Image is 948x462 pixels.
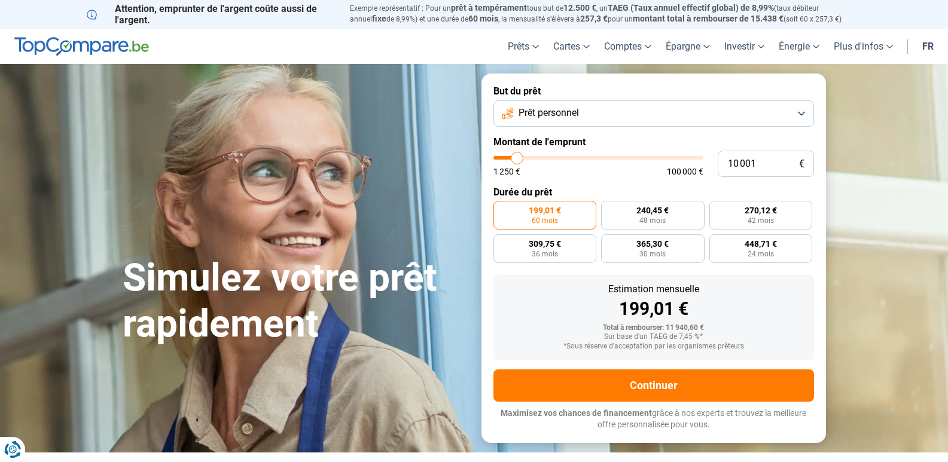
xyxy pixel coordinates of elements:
button: Prêt personnel [493,100,814,127]
span: 240,45 € [636,206,669,215]
a: Cartes [546,29,597,64]
div: Total à rembourser: 11 940,60 € [503,324,804,332]
span: 199,01 € [529,206,561,215]
span: 448,71 € [745,240,777,248]
p: grâce à nos experts et trouvez la meilleure offre personnalisée pour vous. [493,408,814,431]
span: 100 000 € [667,167,703,176]
a: fr [915,29,941,64]
span: 365,30 € [636,240,669,248]
span: Prêt personnel [519,106,579,120]
span: 1 250 € [493,167,520,176]
span: 60 mois [468,14,498,23]
span: 24 mois [748,250,774,258]
a: Comptes [597,29,659,64]
a: Plus d'infos [827,29,900,64]
span: fixe [372,14,386,23]
a: Énergie [772,29,827,64]
span: montant total à rembourser de 15.438 € [633,14,784,23]
a: Prêts [501,29,546,64]
button: Continuer [493,369,814,402]
span: € [799,159,804,169]
a: Épargne [659,29,717,64]
div: Estimation mensuelle [503,284,804,294]
span: prêt à tempérament [451,3,527,13]
span: 36 mois [532,250,558,258]
h1: Simulez votre prêt rapidement [123,255,467,347]
label: But du prêt [493,85,814,97]
span: 42 mois [748,217,774,224]
label: Montant de l'emprunt [493,136,814,148]
span: Maximisez vos chances de financement [501,408,652,418]
span: 12.500 € [563,3,596,13]
label: Durée du prêt [493,186,814,198]
span: 257,3 € [580,14,608,23]
span: 60 mois [532,217,558,224]
span: 48 mois [639,217,666,224]
p: Attention, emprunter de l'argent coûte aussi de l'argent. [87,3,336,26]
a: Investir [717,29,772,64]
span: TAEG (Taux annuel effectif global) de 8,99% [608,3,774,13]
span: 270,12 € [745,206,777,215]
img: TopCompare [14,37,149,56]
div: *Sous réserve d'acceptation par les organismes prêteurs [503,342,804,351]
p: Exemple représentatif : Pour un tous but de , un (taux débiteur annuel de 8,99%) et une durée de ... [350,3,862,25]
div: 199,01 € [503,300,804,318]
span: 309,75 € [529,240,561,248]
div: Sur base d'un TAEG de 7,45 %* [503,333,804,341]
span: 30 mois [639,250,666,258]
